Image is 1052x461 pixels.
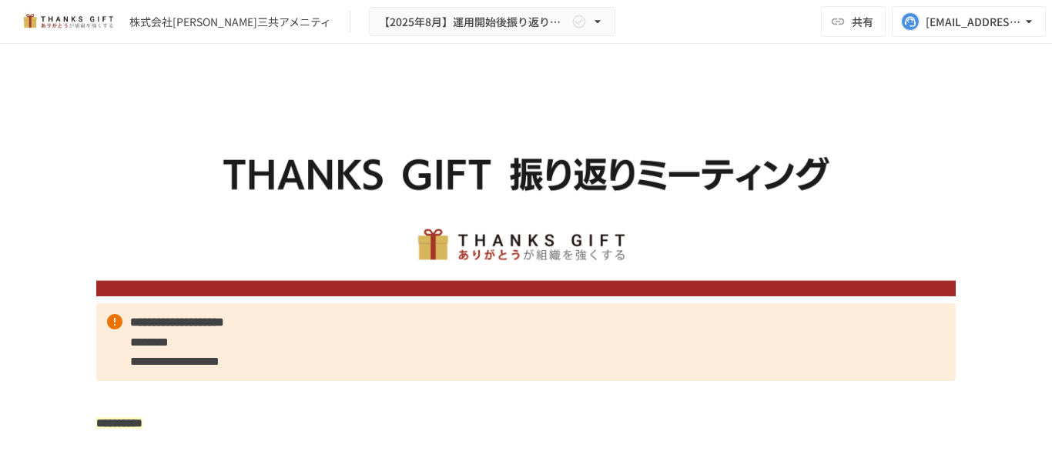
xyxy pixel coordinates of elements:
img: ywjCEzGaDRs6RHkpXm6202453qKEghjSpJ0uwcQsaCz [96,82,956,296]
button: 【2025年8月】運用開始後振り返りミーティング [369,7,615,37]
img: mMP1OxWUAhQbsRWCurg7vIHe5HqDpP7qZo7fRoNLXQh [18,9,117,34]
span: 【2025年8月】運用開始後振り返りミーティング [379,12,568,32]
button: 共有 [821,6,886,37]
button: [EMAIL_ADDRESS][DOMAIN_NAME] [892,6,1046,37]
div: 株式会社[PERSON_NAME]三共アメニティ [129,14,331,30]
span: 共有 [852,13,873,30]
div: [EMAIL_ADDRESS][DOMAIN_NAME] [926,12,1021,32]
